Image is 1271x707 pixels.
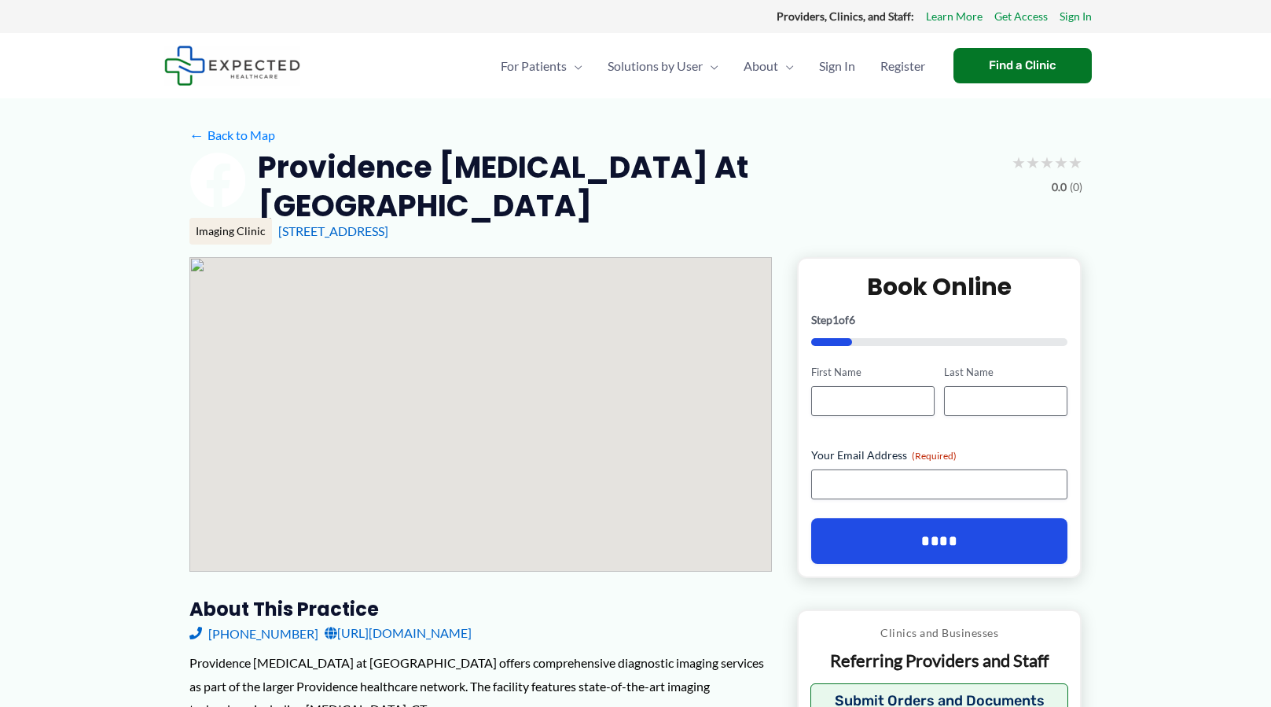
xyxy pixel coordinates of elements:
[189,621,318,645] a: [PHONE_NUMBER]
[1040,148,1054,177] span: ★
[849,313,855,326] span: 6
[811,365,935,380] label: First Name
[488,39,938,94] nav: Primary Site Navigation
[944,365,1067,380] label: Last Name
[703,39,718,94] span: Menu Toggle
[744,39,778,94] span: About
[777,9,914,23] strong: Providers, Clinics, and Staff:
[731,39,806,94] a: AboutMenu Toggle
[1054,148,1068,177] span: ★
[189,123,275,147] a: ←Back to Map
[880,39,925,94] span: Register
[806,39,868,94] a: Sign In
[912,450,957,462] span: (Required)
[1012,148,1026,177] span: ★
[778,39,794,94] span: Menu Toggle
[488,39,595,94] a: For PatientsMenu Toggle
[325,621,472,645] a: [URL][DOMAIN_NAME]
[595,39,731,94] a: Solutions by UserMenu Toggle
[189,127,204,142] span: ←
[278,223,388,238] a: [STREET_ADDRESS]
[810,650,1069,672] p: Referring Providers and Staff
[1026,148,1040,177] span: ★
[1070,177,1082,197] span: (0)
[1052,177,1067,197] span: 0.0
[164,46,300,86] img: Expected Healthcare Logo - side, dark font, small
[258,148,999,226] h2: Providence [MEDICAL_DATA] at [GEOGRAPHIC_DATA]
[189,597,772,621] h3: About this practice
[1068,148,1082,177] span: ★
[926,6,983,27] a: Learn More
[953,48,1092,83] a: Find a Clinic
[994,6,1048,27] a: Get Access
[868,39,938,94] a: Register
[501,39,567,94] span: For Patients
[608,39,703,94] span: Solutions by User
[811,271,1068,302] h2: Book Online
[189,218,272,245] div: Imaging Clinic
[811,447,1068,463] label: Your Email Address
[1060,6,1092,27] a: Sign In
[811,315,1068,326] p: Step of
[810,623,1069,643] p: Clinics and Businesses
[832,313,839,326] span: 1
[819,39,855,94] span: Sign In
[567,39,582,94] span: Menu Toggle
